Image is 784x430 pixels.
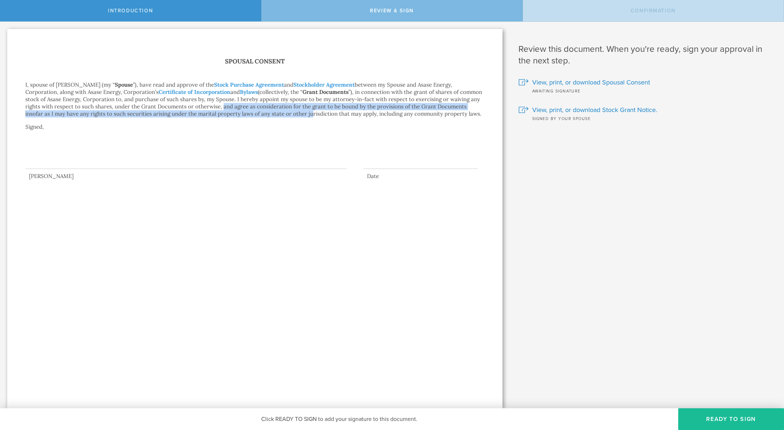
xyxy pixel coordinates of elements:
[631,8,676,14] span: Confirmation
[159,88,230,95] a: Certificate of Incorporation
[25,81,484,117] p: I, spouse of [PERSON_NAME] (my “ ”), have read and approve of the and between my Spouse and Asase...
[240,88,258,95] a: Bylaws
[25,56,484,67] h1: Spousal Consent
[370,8,414,14] span: Review & Sign
[532,78,650,87] span: View, print, or download Spousal Consent
[518,87,773,94] div: Awaiting signature
[108,8,153,14] span: Introduction
[293,81,355,88] a: Stockholder Agreement
[303,88,349,95] strong: Grant Documents
[532,105,657,115] span: View, print, or download Stock Grant Notice.
[25,173,347,180] div: [PERSON_NAME]
[25,123,484,145] p: Signed,
[261,415,417,423] span: Click READY TO SIGN to add your signature to this document.
[678,408,784,430] button: Ready to Sign
[214,81,284,88] a: Stock Purchase Agreement
[115,81,133,88] strong: Spouse
[518,44,773,67] h1: Review this document. When you're ready, sign your approval in the next step.
[748,373,784,408] iframe: Chat Widget
[518,115,773,122] div: Signed by your spouse
[363,173,478,180] div: Date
